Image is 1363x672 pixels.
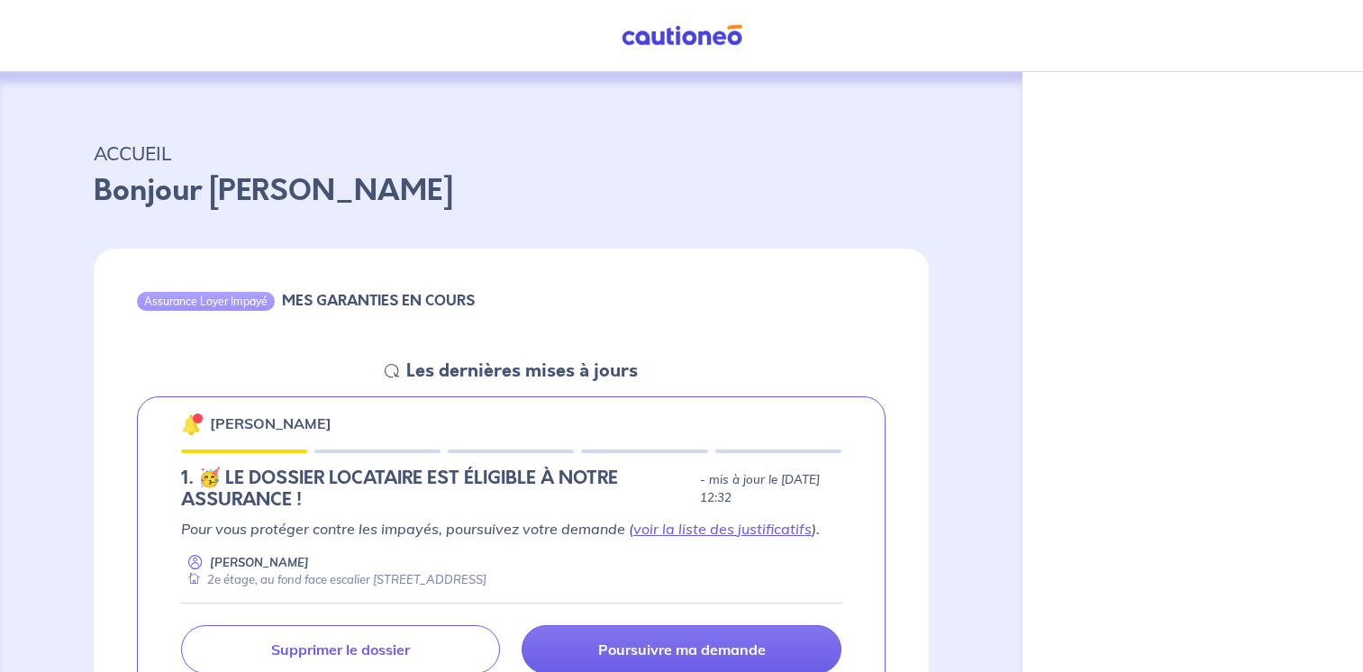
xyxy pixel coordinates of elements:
[210,413,332,434] p: [PERSON_NAME]
[181,571,486,588] div: 2e étage, au fond face escalier [STREET_ADDRESS]
[282,292,475,309] h6: MES GARANTIES EN COURS
[271,640,410,658] p: Supprimer le dossier
[181,413,203,435] img: 🔔
[181,468,693,511] h5: 1.︎ 🥳 LE DOSSIER LOCATAIRE EST ÉLIGIBLE À NOTRE ASSURANCE !
[181,518,841,540] p: Pour vous protéger contre les impayés, poursuivez votre demande ( ).
[633,520,812,538] a: voir la liste des justificatifs
[137,292,275,310] div: Assurance Loyer Impayé
[406,360,638,382] h5: Les dernières mises à jours
[700,471,841,507] p: - mis à jour le [DATE] 12:32
[94,137,929,169] p: ACCUEIL
[598,640,766,658] p: Poursuivre ma demande
[94,169,929,213] p: Bonjour [PERSON_NAME]
[181,468,841,511] div: state: ELIGIBILITY-RESULT-IN-PROGRESS, Context: NEW,MAYBE-CERTIFICATE,ALONE,LESSOR-DOCUMENTS
[210,554,309,571] p: [PERSON_NAME]
[614,24,750,47] img: Cautioneo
